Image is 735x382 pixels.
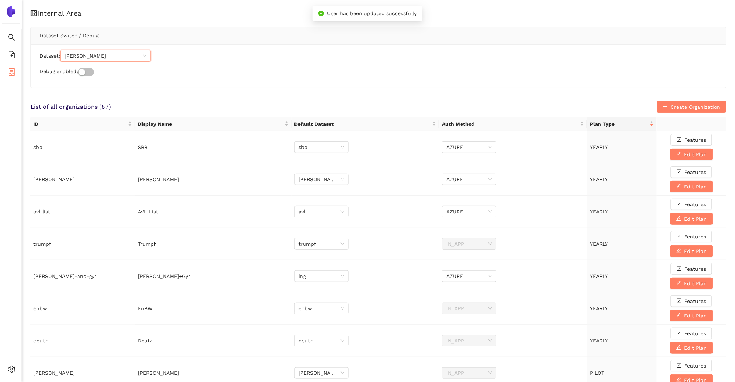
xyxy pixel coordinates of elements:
[587,292,657,325] td: YEARLY
[587,228,657,260] td: YEARLY
[676,184,681,190] span: edit
[671,295,712,307] button: check-squareFeatures
[685,362,706,370] span: Features
[684,344,707,352] span: Edit Plan
[676,281,681,286] span: edit
[587,260,657,292] td: YEARLY
[670,213,713,225] button: editEdit Plan
[671,263,712,275] button: check-squareFeatures
[8,66,15,80] span: container
[670,245,713,257] button: editEdit Plan
[670,278,713,289] button: editEdit Plan
[670,149,713,160] button: editEdit Plan
[30,131,135,163] td: sbb
[671,103,720,111] span: Create Organization
[677,234,682,240] span: check-square
[677,363,682,369] span: check-square
[8,49,15,63] span: file-add
[587,196,657,228] td: YEARLY
[135,131,292,163] td: SBB
[684,215,707,223] span: Edit Plan
[135,325,292,357] td: Deutz
[299,206,344,217] span: avl
[677,137,682,143] span: check-square
[685,297,706,305] span: Features
[40,67,717,76] div: Debug enabled:
[671,134,712,146] button: check-squareFeatures
[65,50,146,61] span: fehrer
[685,168,706,176] span: Features
[30,292,135,325] td: enbw
[8,363,15,378] span: setting
[685,136,706,144] span: Features
[671,360,712,371] button: check-squareFeatures
[685,329,706,337] span: Features
[671,231,712,242] button: check-squareFeatures
[446,271,492,282] span: AZURE
[40,50,717,62] div: Dataset:
[684,150,707,158] span: Edit Plan
[30,103,111,111] span: List of all organizations ( 87 )
[30,9,726,18] h1: Internal Area
[135,228,292,260] td: Trumpf
[677,169,682,175] span: check-square
[30,10,37,17] span: control
[670,310,713,321] button: editEdit Plan
[587,325,657,357] td: YEARLY
[676,313,681,319] span: edit
[292,117,439,131] th: this column's title is Default Dataset,this column is sortable
[446,174,492,185] span: AZURE
[8,31,15,46] span: search
[5,6,17,17] img: Logo
[676,216,681,222] span: edit
[442,120,579,128] span: Auth Method
[670,342,713,354] button: editEdit Plan
[30,260,135,292] td: [PERSON_NAME]-and-gyr
[671,166,712,178] button: check-squareFeatures
[299,303,344,314] span: enbw
[676,248,681,254] span: edit
[299,335,344,346] span: deutz
[657,101,726,113] button: plusCreate Organization
[294,120,431,128] span: Default Dataset
[446,142,492,153] span: AZURE
[446,335,492,346] span: IN_APP
[590,120,648,128] span: Plan Type
[446,368,492,378] span: IN_APP
[327,11,417,16] span: User has been updated successfully
[446,303,492,314] span: IN_APP
[135,260,292,292] td: [PERSON_NAME]+Gyr
[677,298,682,304] span: check-square
[33,120,127,128] span: ID
[299,271,344,282] span: lng
[299,174,344,185] span: brose
[677,202,682,207] span: check-square
[685,265,706,273] span: Features
[30,163,135,196] td: [PERSON_NAME]
[439,117,587,131] th: this column's title is Auth Method,this column is sortable
[135,163,292,196] td: [PERSON_NAME]
[684,312,707,320] span: Edit Plan
[676,345,681,351] span: edit
[135,117,292,131] th: this column's title is Display Name,this column is sortable
[30,117,135,131] th: this column's title is ID,this column is sortable
[677,331,682,336] span: check-square
[676,151,681,157] span: edit
[685,233,706,241] span: Features
[663,104,668,110] span: plus
[671,328,712,339] button: check-squareFeatures
[318,11,324,16] span: check-circle
[446,238,492,249] span: IN_APP
[30,228,135,260] td: trumpf
[299,142,344,153] span: sbb
[40,27,717,44] div: Dataset Switch / Debug
[587,163,657,196] td: YEARLY
[446,206,492,217] span: AZURE
[671,199,712,210] button: check-squareFeatures
[299,238,344,249] span: trumpf
[30,325,135,357] td: deutz
[684,247,707,255] span: Edit Plan
[135,292,292,325] td: EnBW
[30,196,135,228] td: avl-list
[677,266,682,272] span: check-square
